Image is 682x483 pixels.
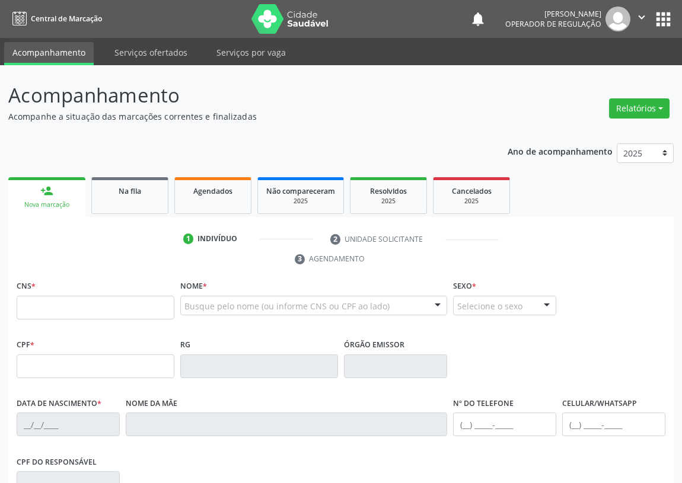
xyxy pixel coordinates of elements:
p: Ano de acompanhamento [508,143,613,158]
span: Resolvidos [370,186,407,196]
label: Data de nascimento [17,395,101,413]
p: Acompanhe a situação das marcações correntes e finalizadas [8,110,474,123]
div: Indivíduo [197,233,237,244]
a: Central de Marcação [8,9,102,28]
span: Operador de regulação [505,19,601,29]
div: 2025 [266,197,335,206]
p: Acompanhamento [8,81,474,110]
span: Na fila [119,186,141,196]
div: [PERSON_NAME] [505,9,601,19]
div: 2025 [359,197,418,206]
input: (__) _____-_____ [453,412,556,436]
label: CPF [17,336,34,354]
span: Central de Marcação [31,14,102,24]
label: Órgão emissor [344,336,404,354]
a: Acompanhamento [4,42,94,65]
div: person_add [40,184,53,197]
button: notifications [470,11,486,27]
input: (__) _____-_____ [562,412,665,436]
i:  [635,11,648,24]
span: Busque pelo nome (ou informe CNS ou CPF ao lado) [184,300,390,312]
label: RG [180,336,190,354]
button: apps [653,9,674,30]
img: img [605,7,630,31]
label: Nome da mãe [126,395,177,413]
label: CPF do responsável [17,453,97,471]
span: Cancelados [452,186,492,196]
span: Agendados [193,186,232,196]
label: Sexo [453,277,476,296]
div: 2025 [442,197,501,206]
div: 1 [183,233,194,244]
span: Não compareceram [266,186,335,196]
label: Nome [180,277,207,296]
button:  [630,7,653,31]
button: Relatórios [609,98,670,119]
span: Selecione o sexo [457,300,522,312]
a: Serviços por vaga [208,42,294,63]
label: Nº do Telefone [453,395,514,413]
div: Nova marcação [17,200,77,209]
input: __/__/____ [17,412,120,436]
label: CNS [17,277,36,296]
label: Celular/WhatsApp [562,395,637,413]
a: Serviços ofertados [106,42,196,63]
